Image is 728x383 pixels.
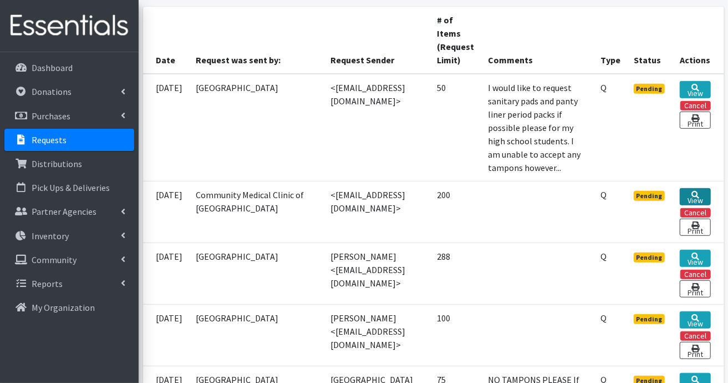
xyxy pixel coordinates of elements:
td: 288 [430,243,481,304]
td: [DATE] [143,74,190,182]
a: Inventory [4,225,134,247]
a: Dashboard [4,57,134,79]
p: Partner Agencies [32,206,96,217]
td: 50 [430,74,481,182]
th: Actions [673,7,724,74]
th: Request Sender [324,7,430,74]
abbr: Quantity [600,313,607,324]
th: Status [627,7,674,74]
a: Reports [4,273,134,295]
a: Print [680,280,710,298]
th: # of Items (Request Limit) [430,7,481,74]
p: Dashboard [32,62,73,73]
a: Purchases [4,105,134,127]
a: My Organization [4,296,134,319]
td: [DATE] [143,181,190,243]
th: Type [594,7,627,74]
span: Pending [634,314,665,324]
button: Cancel [680,270,711,279]
td: [GEOGRAPHIC_DATA] [190,304,324,366]
button: Cancel [680,331,711,341]
p: Purchases [32,110,70,122]
td: 100 [430,304,481,366]
a: View [680,81,710,98]
a: Community [4,249,134,271]
p: Requests [32,134,67,145]
td: <[EMAIL_ADDRESS][DOMAIN_NAME]> [324,181,430,243]
td: [DATE] [143,304,190,366]
p: Inventory [32,230,69,241]
p: Donations [32,86,72,97]
span: Pending [634,84,665,94]
td: 200 [430,181,481,243]
button: Cancel [680,101,711,110]
a: Print [680,342,710,359]
th: Date [143,7,190,74]
td: [PERSON_NAME] <[EMAIL_ADDRESS][DOMAIN_NAME]> [324,243,430,304]
abbr: Quantity [600,251,607,262]
th: Request was sent by: [190,7,324,74]
a: Donations [4,80,134,103]
abbr: Quantity [600,189,607,200]
button: Cancel [680,208,711,218]
img: HumanEssentials [4,7,134,44]
a: Print [680,219,710,236]
abbr: Quantity [600,82,607,93]
p: My Organization [32,302,95,313]
th: Comments [481,7,594,74]
td: Community Medical Clinic of [GEOGRAPHIC_DATA] [190,181,324,243]
a: Partner Agencies [4,200,134,223]
td: [PERSON_NAME] <[EMAIL_ADDRESS][DOMAIN_NAME]> [324,304,430,366]
p: Distributions [32,158,82,169]
a: View [680,188,710,205]
span: Pending [634,253,665,263]
a: Print [680,112,710,129]
a: View [680,311,710,329]
a: Requests [4,129,134,151]
p: Community [32,254,77,265]
a: Pick Ups & Deliveries [4,177,134,199]
p: Pick Ups & Deliveries [32,182,110,193]
td: <[EMAIL_ADDRESS][DOMAIN_NAME]> [324,74,430,182]
td: [DATE] [143,243,190,304]
td: [GEOGRAPHIC_DATA] [190,74,324,182]
td: [GEOGRAPHIC_DATA] [190,243,324,304]
span: Pending [634,191,665,201]
td: I would like to request sanitary pads and panty liner period packs if possible please for my high... [481,74,594,182]
a: View [680,250,710,267]
p: Reports [32,278,63,289]
a: Distributions [4,153,134,175]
